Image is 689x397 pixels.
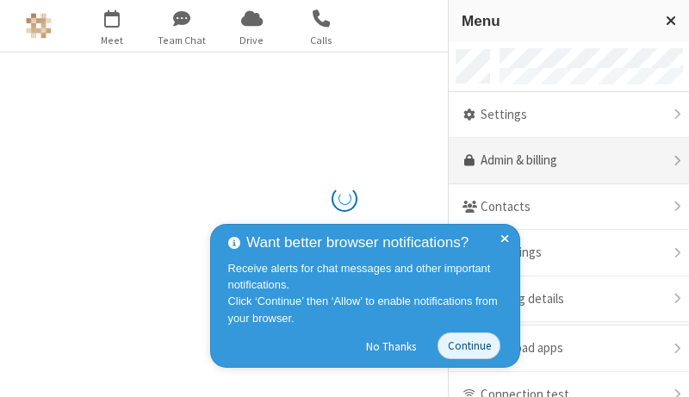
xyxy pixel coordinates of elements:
[289,33,354,48] span: Calls
[80,33,145,48] span: Meet
[150,33,214,48] span: Team Chat
[449,184,689,231] div: Contacts
[449,230,689,276] div: Recordings
[646,352,676,385] iframe: Chat
[438,332,500,359] button: Continue
[449,326,689,372] div: Download apps
[357,332,425,360] button: No Thanks
[449,138,689,184] a: Admin & billing
[449,276,689,323] div: Meeting details
[246,232,469,254] span: Want better browser notifications?
[462,13,650,29] h3: Menu
[26,13,52,39] img: Astra
[449,92,689,139] div: Settings
[228,260,507,326] div: Receive alerts for chat messages and other important notifications. Click ‘Continue’ then ‘Allow’...
[220,33,284,48] span: Drive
